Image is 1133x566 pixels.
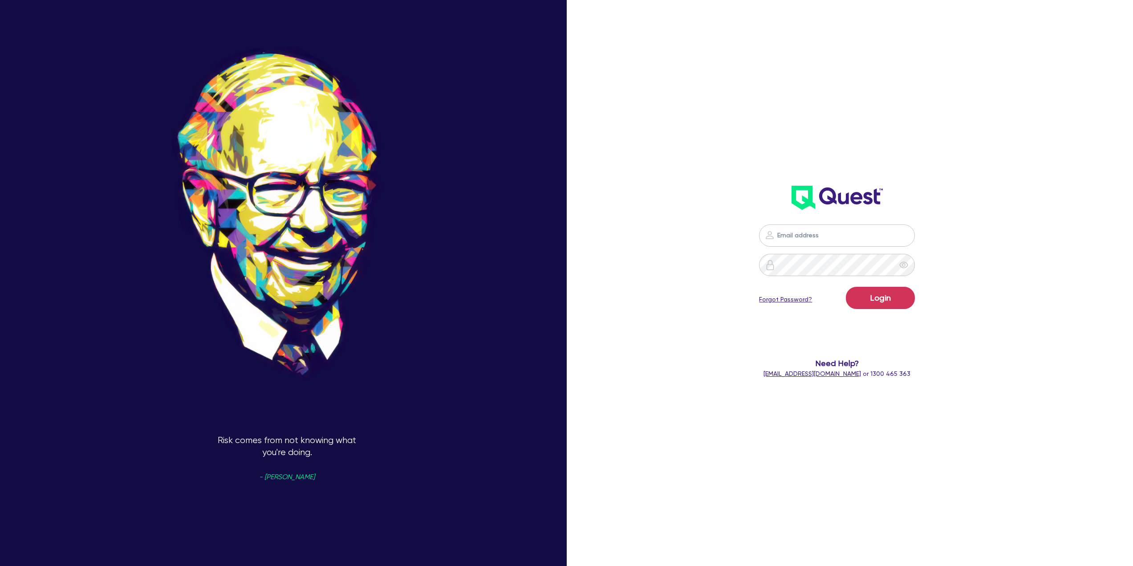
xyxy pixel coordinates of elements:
[759,224,915,247] input: Email address
[759,295,812,304] a: Forgot Password?
[763,370,861,377] a: [EMAIL_ADDRESS][DOMAIN_NAME]
[763,370,910,377] span: or 1300 465 363
[259,474,315,480] span: - [PERSON_NAME]
[764,230,775,240] img: icon-password
[765,260,776,270] img: icon-password
[899,261,908,269] span: eye
[792,186,883,210] img: wH2k97JdezQIQAAAABJRU5ErkJggg==
[846,287,915,309] button: Login
[680,357,994,369] span: Need Help?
